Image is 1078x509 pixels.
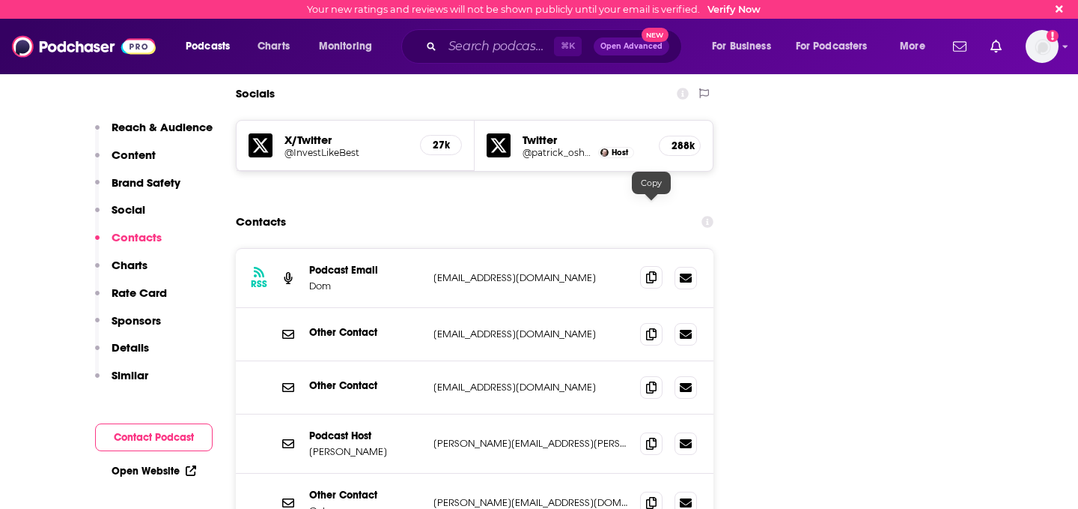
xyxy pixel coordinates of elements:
p: [EMAIL_ADDRESS][DOMAIN_NAME] [433,271,628,284]
span: More [900,36,925,57]
h5: X/Twitter [284,133,408,147]
h2: Socials [236,79,275,108]
img: Podchaser - Follow, Share and Rate Podcasts [12,32,156,61]
button: Rate Card [95,286,167,313]
p: Content [112,148,156,162]
button: Content [95,148,156,175]
h2: Contacts [236,208,286,236]
p: Brand Safety [112,175,180,190]
h5: 27k [433,139,449,151]
button: Brand Safety [95,175,180,203]
a: Charts [248,34,299,58]
button: open menu [308,34,392,58]
h5: Twitter [523,133,647,147]
button: open menu [175,34,249,58]
input: Search podcasts, credits, & more... [442,34,554,58]
span: Open Advanced [600,43,663,50]
a: @patrick_oshag [523,147,594,158]
button: Details [95,340,149,368]
p: Other Contact [309,379,421,392]
a: @InvestLikeBest [284,147,408,158]
p: Dom [309,280,421,292]
div: Your new ratings and reviews will not be shown publicly until your email is verified. [307,4,761,15]
span: Host [612,148,628,157]
a: Open Website [112,465,196,478]
p: [EMAIL_ADDRESS][DOMAIN_NAME] [433,328,628,340]
p: Other Contact [309,489,421,502]
p: Sponsors [112,313,161,328]
div: Search podcasts, credits, & more... [415,29,696,64]
p: Social [112,202,145,217]
p: Rate Card [112,286,167,300]
p: [PERSON_NAME] [309,445,421,458]
button: open menu [889,34,944,58]
span: Charts [258,36,290,57]
span: Podcasts [186,36,230,57]
span: For Business [712,36,771,57]
button: Sponsors [95,313,161,341]
button: Contacts [95,230,162,258]
p: Other Contact [309,326,421,339]
button: Reach & Audience [95,120,213,148]
img: User Profile [1026,30,1059,63]
span: ⌘ K [554,37,582,56]
span: Logged in as charlottestone [1026,30,1059,63]
p: Reach & Audience [112,120,213,134]
button: Charts [95,258,147,286]
p: Similar [112,368,148,382]
button: Open AdvancedNew [594,37,669,55]
div: Copy [632,172,671,194]
h5: 288k [672,139,688,152]
span: Monitoring [319,36,372,57]
a: Show notifications dropdown [947,34,972,59]
button: Similar [95,368,148,396]
p: Podcast Email [309,264,421,277]
p: [PERSON_NAME][EMAIL_ADDRESS][DOMAIN_NAME] [433,496,628,509]
span: For Podcasters [796,36,868,57]
a: Show notifications dropdown [984,34,1008,59]
p: [PERSON_NAME][EMAIL_ADDRESS][PERSON_NAME][DOMAIN_NAME] [433,437,628,450]
p: Contacts [112,230,162,244]
button: open menu [786,34,889,58]
button: Show profile menu [1026,30,1059,63]
p: Details [112,340,149,355]
a: Verify Now [707,4,761,15]
p: Podcast Host [309,430,421,442]
button: open menu [701,34,790,58]
img: Patrick O'Shaughnessy [600,148,609,157]
span: New [642,28,669,42]
button: Contact Podcast [95,424,213,451]
p: Charts [112,258,147,272]
h3: RSS [251,278,267,290]
svg: Email not verified [1047,30,1059,42]
p: [EMAIL_ADDRESS][DOMAIN_NAME] [433,381,628,394]
button: Social [95,202,145,230]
